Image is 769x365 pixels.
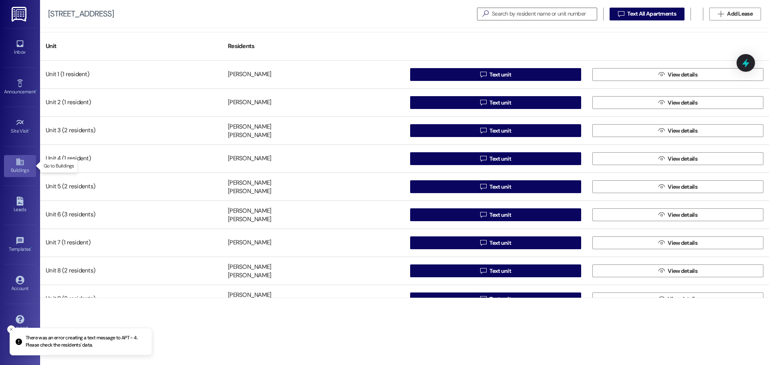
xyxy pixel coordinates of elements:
span: View details [668,183,697,191]
span: Text unit [489,211,511,219]
i:  [480,212,486,218]
div: [PERSON_NAME] [228,155,271,163]
button: Text unit [410,124,581,137]
button: View details [592,236,763,249]
button: View details [592,264,763,277]
button: View details [592,124,763,137]
img: ResiDesk Logo [12,7,28,22]
div: Unit 8 (2 residents) [40,263,222,279]
span: View details [668,71,697,79]
span: Text unit [489,295,511,303]
div: [PERSON_NAME] [228,123,271,131]
span: Text unit [489,155,511,163]
div: Unit 6 (3 residents) [40,207,222,223]
i:  [480,127,486,134]
input: Search by resident name or unit number [492,8,597,20]
span: View details [668,239,697,247]
button: View details [592,180,763,193]
div: [PERSON_NAME] [228,291,271,299]
button: Text All Apartments [610,8,684,20]
div: [PERSON_NAME] [228,272,271,280]
span: Text unit [489,239,511,247]
span: View details [668,295,697,303]
a: Templates • [4,234,36,256]
a: Inbox [4,37,36,58]
i:  [658,212,664,218]
span: Text unit [489,99,511,107]
i:  [658,71,664,78]
button: View details [592,292,763,305]
div: [PERSON_NAME] [228,131,271,140]
span: View details [668,267,697,275]
span: • [29,127,30,133]
div: Unit 1 (1 resident) [40,67,222,83]
i:  [658,296,664,302]
span: Text All Apartments [627,10,676,18]
i:  [480,184,486,190]
span: View details [668,211,697,219]
i:  [480,268,486,274]
i:  [480,296,486,302]
span: View details [668,99,697,107]
button: View details [592,208,763,221]
p: There was an error creating a text message to APT - 4. Please check the residents' data. [26,335,145,349]
i:  [480,99,486,106]
button: Text unit [410,180,581,193]
div: [PERSON_NAME] [228,263,271,271]
i:  [718,11,724,17]
button: Text unit [410,96,581,109]
button: Text unit [410,68,581,81]
i:  [480,71,486,78]
i:  [618,11,624,17]
div: Unit 4 (1 resident) [40,151,222,167]
button: View details [592,96,763,109]
div: [STREET_ADDRESS] [48,10,114,18]
i:  [658,268,664,274]
i:  [658,184,664,190]
span: Add Lease [727,10,753,18]
i:  [658,240,664,246]
div: Unit 2 (1 resident) [40,95,222,111]
button: Text unit [410,264,581,277]
button: Add Lease [709,8,761,20]
i:  [658,127,664,134]
i:  [480,155,486,162]
div: [PERSON_NAME] [228,71,271,79]
a: Buildings [4,155,36,177]
div: [PERSON_NAME] [228,188,271,196]
div: [PERSON_NAME] [228,179,271,187]
i:  [479,10,492,18]
div: [PERSON_NAME] [228,207,271,215]
i:  [480,240,486,246]
span: Text unit [489,127,511,135]
span: View details [668,127,697,135]
div: Unit 5 (2 residents) [40,179,222,195]
i:  [658,155,664,162]
div: Residents [222,36,405,56]
span: Text unit [489,71,511,79]
a: Support [4,313,36,334]
span: Text unit [489,267,511,275]
div: Unit 7 (1 resident) [40,235,222,251]
button: Text unit [410,292,581,305]
span: • [36,88,37,93]
span: View details [668,155,697,163]
div: Unit 3 (2 residents) [40,123,222,139]
span: Text unit [489,183,511,191]
span: • [31,245,32,251]
button: Text unit [410,208,581,221]
button: Text unit [410,236,581,249]
a: Account [4,273,36,295]
div: [PERSON_NAME] [228,239,271,247]
button: Text unit [410,152,581,165]
a: Leads [4,194,36,216]
div: [PERSON_NAME] [228,99,271,107]
div: Unit [40,36,222,56]
div: [PERSON_NAME] [228,216,271,224]
a: Site Visit • [4,116,36,137]
button: View details [592,68,763,81]
button: Close toast [7,325,15,333]
p: Go to Buildings [44,163,74,169]
button: View details [592,152,763,165]
div: Unit 9 (2 residents) [40,291,222,307]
